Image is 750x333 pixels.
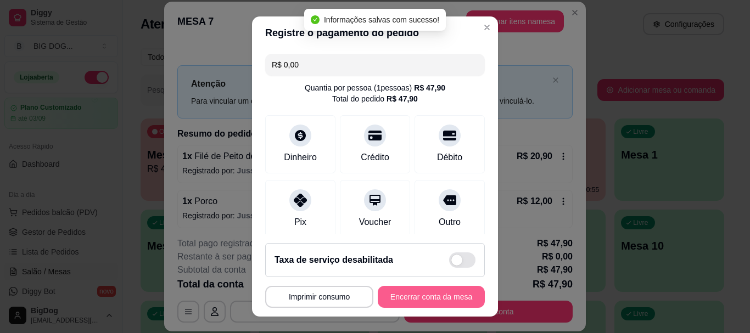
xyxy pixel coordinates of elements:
div: Débito [437,151,462,164]
h2: Taxa de serviço desabilitada [275,253,393,267]
div: R$ 47,90 [387,93,418,104]
div: Crédito [361,151,389,164]
button: Close [478,19,496,36]
div: Quantia por pessoa ( 1 pessoas) [305,82,445,93]
button: Encerrar conta da mesa [378,286,485,308]
button: Imprimir consumo [265,286,373,308]
header: Registre o pagamento do pedido [252,16,498,49]
span: Informações salvas com sucesso! [324,15,439,24]
span: check-circle [311,15,320,24]
div: Dinheiro [284,151,317,164]
div: Voucher [359,216,391,229]
div: Total do pedido [332,93,418,104]
div: R$ 47,90 [414,82,445,93]
div: Outro [439,216,461,229]
div: Pix [294,216,306,229]
input: Ex.: hambúrguer de cordeiro [272,54,478,76]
